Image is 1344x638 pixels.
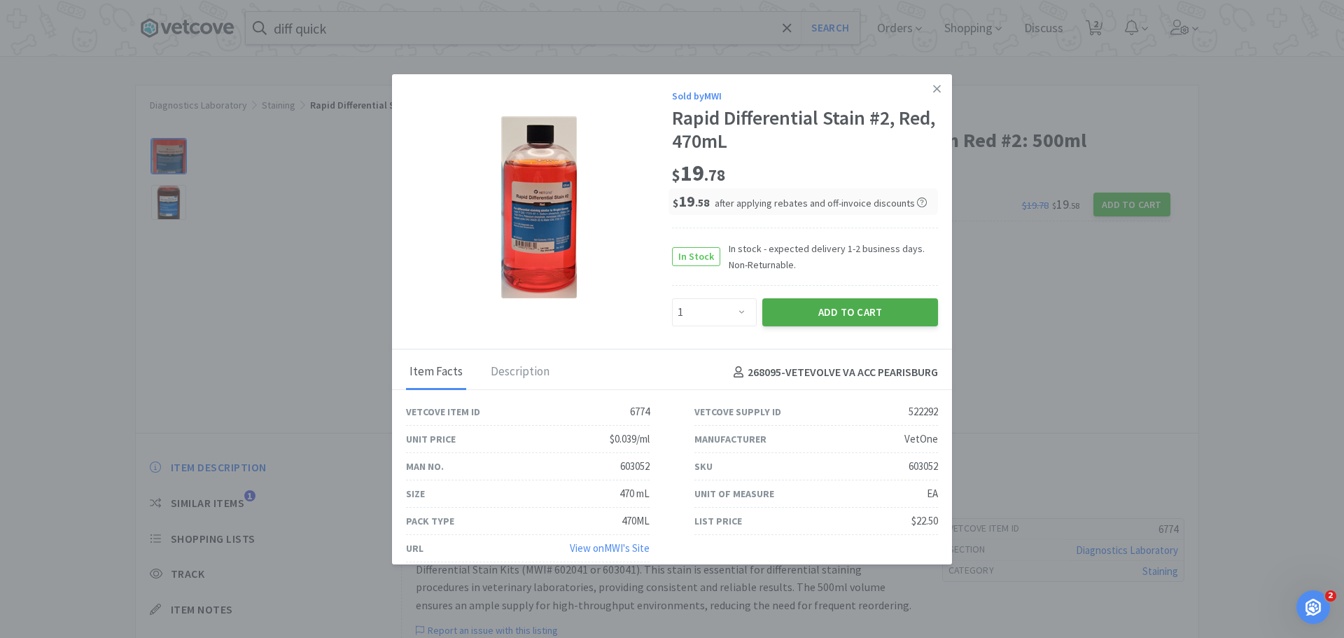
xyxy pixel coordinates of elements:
[406,486,425,501] div: Size
[694,431,766,447] div: Manufacturer
[704,165,725,185] span: . 78
[673,196,678,209] span: $
[406,404,480,419] div: Vetcove Item ID
[406,459,444,474] div: Man No.
[909,458,938,475] div: 603052
[501,116,577,298] img: d0073cb812cb41f8a085e5fecef9e888_522292.png
[904,431,938,448] div: VetOne
[672,88,938,104] div: Sold by MWI
[630,403,650,420] div: 6774
[620,458,650,475] div: 603052
[673,191,709,211] span: 19
[622,513,650,529] div: 470ML
[911,513,938,529] div: $22.50
[406,513,454,529] div: Pack Type
[610,431,650,448] div: $0.039/ml
[694,459,713,474] div: SKU
[570,541,650,555] a: View onMWI's Site
[694,486,774,501] div: Unit of Measure
[762,298,938,326] button: Add to Cart
[672,106,938,153] div: Rapid Differential Stain #2, Red, 470mL
[619,485,650,502] div: 470 mL
[1296,590,1330,624] iframe: Intercom live chat
[715,197,927,209] span: after applying rebates and off-invoice discounts
[672,159,725,187] span: 19
[728,363,938,382] h4: 268095 - VETEVOLVE VA ACC PEARISBURG
[487,355,553,390] div: Description
[695,196,709,209] span: . 58
[694,404,781,419] div: Vetcove Supply ID
[673,248,720,265] span: In Stock
[909,403,938,420] div: 522292
[720,241,938,272] span: In stock - expected delivery 1-2 business days. Non-Returnable.
[1325,590,1336,602] span: 2
[672,165,680,185] span: $
[927,485,938,502] div: EA
[406,541,423,556] div: URL
[694,513,742,529] div: List Price
[406,431,456,447] div: Unit Price
[406,355,466,390] div: Item Facts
